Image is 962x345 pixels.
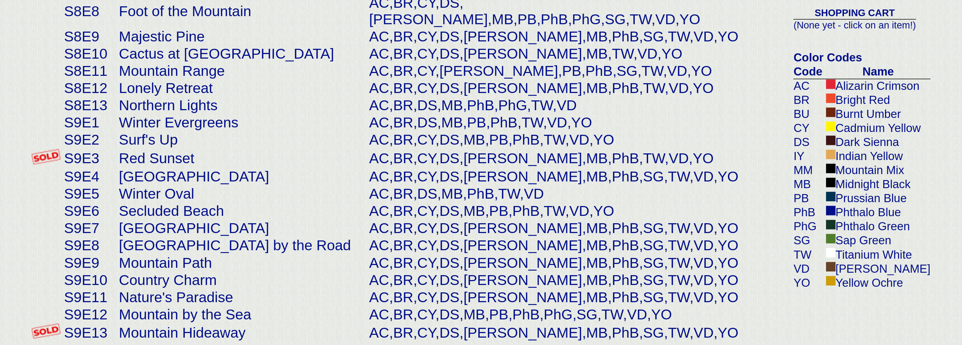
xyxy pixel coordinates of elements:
td: S9E11 [62,288,117,306]
td: [GEOGRAPHIC_DATA] [117,220,367,237]
td: PB [793,191,824,205]
td: BU [793,107,824,121]
td: Mountain Mix [824,163,930,177]
td: Cadmium Yellow [824,121,930,135]
td: AC,BR,CY,DS,[PERSON_NAME],MB,PhB,SG,TW,VD,YO [367,323,784,342]
td: IY [793,149,824,163]
td: S9E5 [62,185,117,203]
td: AC,BR,CY,DS,[PERSON_NAME],MB,PhB,SG,TW,VD,YO [367,28,784,45]
td: Prussian Blue [824,191,930,205]
img: sold-38.png [32,323,60,338]
td: MM [793,163,824,177]
td: AC,BR,CY,[PERSON_NAME],PB,PhB,SG,TW,VD,YO [367,62,784,80]
th: Code [793,65,824,79]
td: AC,BR,CY,DS,[PERSON_NAME],MB,PhB,TW,VD,YO [367,80,784,97]
td: Bright Red [824,93,930,107]
td: Sap Green [824,233,930,247]
td: [PERSON_NAME] [824,261,930,276]
td: S9E6 [62,203,117,220]
td: Mountain Range [117,62,367,80]
td: Winter Evergreens [117,114,367,131]
td: S8E13 [62,97,117,114]
td: Winter Oval [117,185,367,203]
td: CY [793,121,824,135]
td: SG [793,233,824,247]
td: Surf's Up [117,131,367,148]
td: S9E4 [62,168,117,185]
td: PhG [793,219,824,233]
th: SHOPPING CART [793,7,916,19]
td: AC,BR,CY,DS,[PERSON_NAME],MB,PhB,SG,TW,VD,YO [367,254,784,271]
td: S9E7 [62,220,117,237]
td: Cactus at [GEOGRAPHIC_DATA] [117,45,367,62]
td: AC,BR,CY,DS,[PERSON_NAME],MB,PhB,SG,TW,VD,YO [367,271,784,288]
td: PhB [793,205,824,219]
th: Color Codes [793,51,930,65]
td: S8E11 [62,62,117,80]
td: Majestic Pine [117,28,367,45]
td: Northern Lights [117,97,367,114]
td: Titanium White [824,247,930,261]
td: Mountain by the Sea [117,306,367,323]
td: S8E12 [62,80,117,97]
td: AC,BR,CY,DS,MB,PB,PhB,TW,VD,YO [367,131,784,148]
td: Nature's Paradise [117,288,367,306]
td: Mountain Hideaway [117,323,367,342]
td: Midnight Black [824,177,930,191]
td: [GEOGRAPHIC_DATA] [117,168,367,185]
td: AC,BR,DS,MB,PhB,PhG,TW,VD [367,97,784,114]
td: S8E10 [62,45,117,62]
td: AC,BR,CY,DS,[PERSON_NAME],MB,TW,VD,YO [367,45,784,62]
td: Phthalo Blue [824,205,930,219]
td: AC,BR,CY,DS,[PERSON_NAME],MB,PhB,SG,TW,VD,YO [367,288,784,306]
td: AC,BR,CY,DS,[PERSON_NAME],MB,PhB,TW,VD,YO [367,148,784,168]
td: DS [793,135,824,149]
td: AC,BR,CY,DS,MB,PB,PhB,TW,VD,YO [367,203,784,220]
td: S9E9 [62,254,117,271]
td: MB [793,177,824,191]
td: AC,BR,CY,DS,[PERSON_NAME],MB,PhB,SG,TW,VD,YO [367,237,784,254]
td: S9E1 [62,114,117,131]
img: sold-38.png [32,149,60,164]
td: Lonely Retreat [117,80,367,97]
td: Red Sunset [117,148,367,168]
td: VD [793,261,824,276]
td: AC [793,79,824,93]
td: Country Charm [117,271,367,288]
td: Burnt Umber [824,107,930,121]
td: S9E8 [62,237,117,254]
td: Secluded Beach [117,203,367,220]
td: AC,BR,CY,DS,[PERSON_NAME],MB,PhB,SG,TW,VD,YO [367,220,784,237]
td: AC,BR,CY,DS,MB,PB,PhB,PhG,SG,TW,VD,YO [367,306,784,323]
td: Indian Yellow [824,149,930,163]
td: BR [793,93,824,107]
th: Name [824,65,930,79]
td: AC,BR,DS,MB,PhB,TW,VD [367,185,784,203]
td: Alizarin Crimson [824,79,930,93]
td: S9E12 [62,306,117,323]
td: YO [793,276,824,290]
td: Dark Sienna [824,135,930,149]
td: Mountain Path [117,254,367,271]
td: TW [793,247,824,261]
td: Phthalo Green [824,219,930,233]
td: S9E13 [62,323,117,342]
td: AC,BR,DS,MB,PB,PhB,TW,VD,YO [367,114,784,131]
td: [GEOGRAPHIC_DATA] by the Road [117,237,367,254]
td: S9E2 [62,131,117,148]
td: (None yet - click on an item!) [793,19,916,32]
td: S9E10 [62,271,117,288]
td: S9E3 [62,148,117,168]
td: Yellow Ochre [824,276,930,290]
td: S8E9 [62,28,117,45]
td: AC,BR,CY,DS,[PERSON_NAME],MB,PhB,SG,TW,VD,YO [367,168,784,185]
